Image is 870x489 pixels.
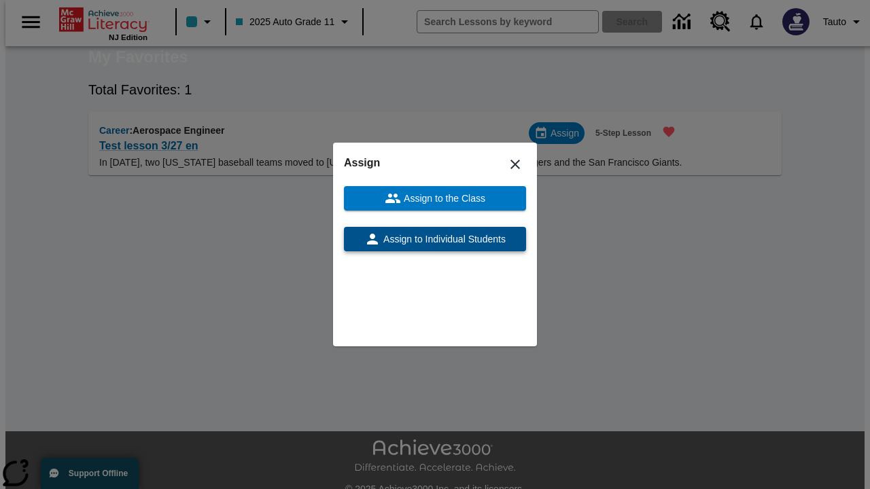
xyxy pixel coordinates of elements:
h6: Assign [344,153,526,173]
button: Close [499,148,532,181]
span: Assign to Individual Students [381,232,506,247]
button: Assign to Individual Students [344,227,526,251]
button: Assign to the Class [344,186,526,211]
span: Assign to the Class [401,192,485,206]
